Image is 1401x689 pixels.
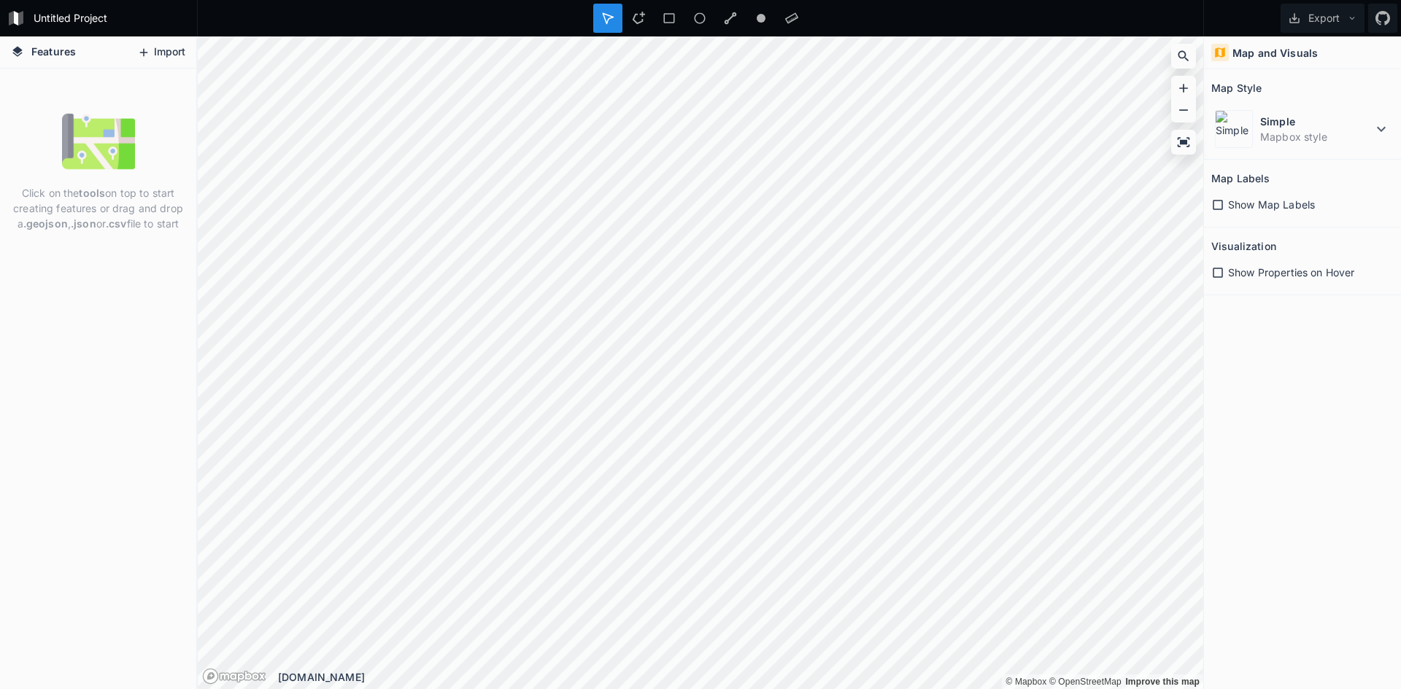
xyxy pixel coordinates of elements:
span: Show Map Labels [1228,197,1315,212]
a: Mapbox [1006,677,1046,687]
strong: .csv [106,217,127,230]
strong: .json [71,217,96,230]
p: Click on the on top to start creating features or drag and drop a , or file to start [11,185,185,231]
h2: Visualization [1211,235,1276,257]
h2: Map Labels [1211,167,1270,190]
dd: Mapbox style [1260,129,1373,144]
img: Simple [1215,110,1253,148]
h4: Map and Visuals [1232,45,1318,61]
img: empty [62,105,135,178]
a: Map feedback [1125,677,1200,687]
h2: Map Style [1211,77,1262,99]
button: Import [130,41,193,64]
div: [DOMAIN_NAME] [278,669,1203,685]
span: Show Properties on Hover [1228,265,1354,280]
a: Mapbox logo [202,668,266,685]
dt: Simple [1260,114,1373,129]
strong: .geojson [23,217,68,230]
span: Features [31,44,76,59]
a: OpenStreetMap [1049,677,1122,687]
strong: tools [79,187,105,199]
button: Export [1281,4,1365,33]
